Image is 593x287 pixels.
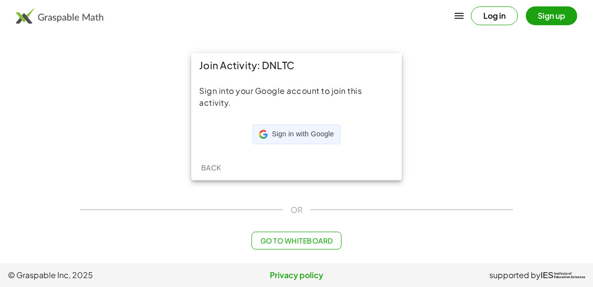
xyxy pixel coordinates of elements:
button: Log in [471,6,518,25]
button: Go to Whiteboard [252,232,341,249]
span: supported by [489,269,541,281]
span: IES [541,271,553,280]
span: Go to Whiteboard [260,236,333,245]
span: OR [291,204,302,216]
span: © Graspable Inc, 2025 [8,269,200,281]
div: Sign in with Google [253,124,340,144]
div: Sign into your Google account to join this activity. [199,85,394,109]
button: Back [195,159,227,176]
div: Join Activity: DNLTC [191,53,402,77]
span: Institute of Education Sciences [554,272,585,279]
span: Back [201,163,221,172]
a: Privacy policy [200,269,392,281]
button: Sign up [526,6,577,25]
span: Sign in with Google [272,129,334,139]
a: IESInstitute ofEducation Sciences [541,269,585,281]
